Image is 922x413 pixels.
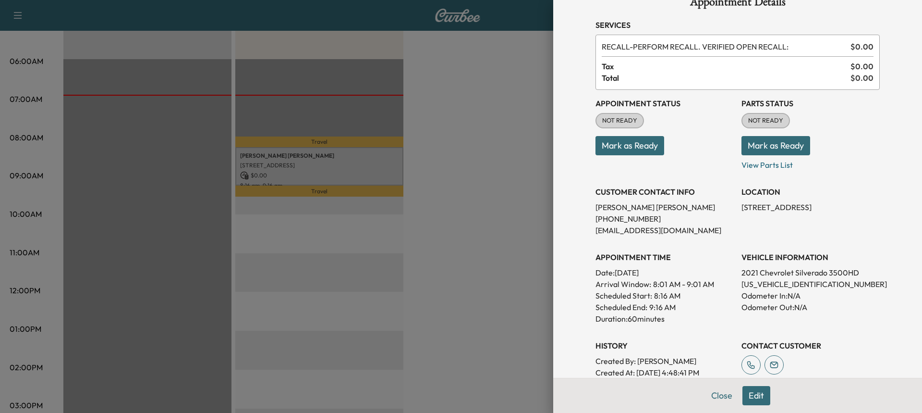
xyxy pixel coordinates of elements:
p: 8:16 AM [654,290,680,301]
h3: CONTACT CUSTOMER [741,340,880,351]
p: Odometer Out: N/A [741,301,880,313]
p: 2021 Chevrolet Silverado 3500HD [741,267,880,278]
h3: VEHICLE INFORMATION [741,251,880,263]
button: Edit [742,386,770,405]
p: Created At : [DATE] 4:48:41 PM [595,367,734,378]
span: $ 0.00 [850,41,873,52]
span: 8:01 AM - 9:01 AM [653,278,714,290]
span: PERFORM RECALL. VERIFIED OPEN RECALL: [602,41,847,52]
h3: APPOINTMENT TIME [595,251,734,263]
p: Scheduled End: [595,301,647,313]
button: Mark as Ready [595,136,664,155]
span: Total [602,72,850,84]
button: Close [705,386,739,405]
p: Duration: 60 minutes [595,313,734,325]
p: Created By : [PERSON_NAME] [595,355,734,367]
span: NOT READY [596,116,643,125]
p: [STREET_ADDRESS] [741,201,880,213]
h3: Services [595,19,880,31]
p: [PHONE_NUMBER] [595,213,734,225]
p: 9:16 AM [649,301,676,313]
p: Odometer In: N/A [741,290,880,301]
h3: History [595,340,734,351]
p: Arrival Window: [595,278,734,290]
span: $ 0.00 [850,72,873,84]
p: [US_VEHICLE_IDENTIFICATION_NUMBER] [741,278,880,290]
h3: Appointment Status [595,98,734,109]
p: [PERSON_NAME] [PERSON_NAME] [595,201,734,213]
h3: LOCATION [741,186,880,198]
h3: Parts Status [741,98,880,109]
span: $ 0.00 [850,61,873,72]
h3: CUSTOMER CONTACT INFO [595,186,734,198]
p: Scheduled Start: [595,290,652,301]
p: View Parts List [741,155,880,171]
p: Date: [DATE] [595,267,734,278]
p: [EMAIL_ADDRESS][DOMAIN_NAME] [595,225,734,236]
span: Tax [602,61,850,72]
span: NOT READY [742,116,789,125]
button: Mark as Ready [741,136,810,155]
